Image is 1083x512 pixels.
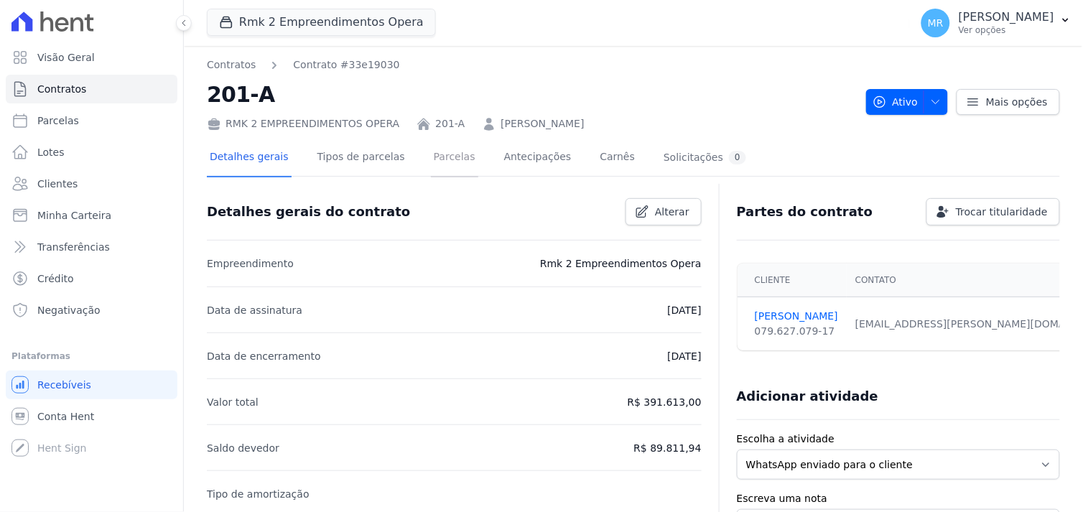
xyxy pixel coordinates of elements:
[633,439,701,457] p: R$ 89.811,94
[315,139,408,177] a: Tipos de parcelas
[207,439,279,457] p: Saldo devedor
[6,402,177,431] a: Conta Hent
[667,348,701,365] p: [DATE]
[207,9,436,36] button: Rmk 2 Empreendimentos Opera
[293,57,399,73] a: Contrato #33e19030
[6,106,177,135] a: Parcelas
[6,296,177,325] a: Negativação
[597,139,638,177] a: Carnês
[755,309,838,324] a: [PERSON_NAME]
[986,95,1048,109] span: Mais opções
[738,264,847,297] th: Cliente
[37,145,65,159] span: Lotes
[6,233,177,261] a: Transferências
[6,201,177,230] a: Minha Carteira
[37,409,94,424] span: Conta Hent
[737,388,878,405] h3: Adicionar atividade
[207,203,410,220] h3: Detalhes gerais do contrato
[37,50,95,65] span: Visão Geral
[37,378,91,392] span: Recebíveis
[37,240,110,254] span: Transferências
[207,255,294,272] p: Empreendimento
[501,139,575,177] a: Antecipações
[207,116,399,131] div: RMK 2 EMPREENDIMENTOS OPERA
[37,303,101,317] span: Negativação
[207,57,855,73] nav: Breadcrumb
[729,151,746,164] div: 0
[6,371,177,399] a: Recebíveis
[435,116,465,131] a: 201-A
[866,89,949,115] button: Ativo
[737,203,873,220] h3: Partes do contrato
[959,10,1054,24] p: [PERSON_NAME]
[207,394,259,411] p: Valor total
[926,198,1060,225] a: Trocar titularidade
[501,116,584,131] a: [PERSON_NAME]
[628,394,702,411] p: R$ 391.613,00
[37,208,111,223] span: Minha Carteira
[755,324,838,339] div: 079.627.079-17
[661,139,749,177] a: Solicitações0
[6,264,177,293] a: Crédito
[37,177,78,191] span: Clientes
[207,78,855,111] h2: 201-A
[37,271,74,286] span: Crédito
[207,57,400,73] nav: Breadcrumb
[664,151,746,164] div: Solicitações
[6,138,177,167] a: Lotes
[207,139,292,177] a: Detalhes gerais
[37,113,79,128] span: Parcelas
[737,432,1060,447] label: Escolha a atividade
[207,57,256,73] a: Contratos
[207,302,302,319] p: Data de assinatura
[910,3,1083,43] button: MR [PERSON_NAME] Ver opções
[873,89,919,115] span: Ativo
[626,198,702,225] a: Alterar
[956,205,1048,219] span: Trocar titularidade
[957,89,1060,115] a: Mais opções
[540,255,702,272] p: Rmk 2 Empreendimentos Opera
[207,348,321,365] p: Data de encerramento
[6,169,177,198] a: Clientes
[667,302,701,319] p: [DATE]
[11,348,172,365] div: Plataformas
[928,18,944,28] span: MR
[737,491,1060,506] label: Escreva uma nota
[207,485,310,503] p: Tipo de amortização
[431,139,478,177] a: Parcelas
[655,205,689,219] span: Alterar
[6,75,177,103] a: Contratos
[6,43,177,72] a: Visão Geral
[37,82,86,96] span: Contratos
[959,24,1054,36] p: Ver opções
